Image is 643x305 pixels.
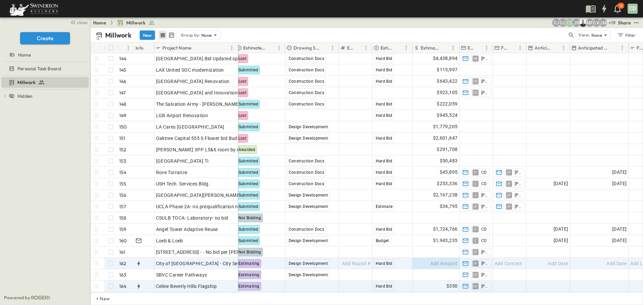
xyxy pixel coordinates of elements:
p: 156 [119,192,127,199]
span: Design Development [289,136,328,141]
p: 158 [119,215,127,221]
p: OPEN [225,123,236,129]
p: 155 [119,180,127,187]
span: $643,422 [437,77,457,85]
nav: breadcrumbs [93,19,159,26]
button: Sort [475,44,483,52]
p: OPEN [225,78,236,83]
div: # [118,43,134,53]
span: Construction Docs [289,159,325,163]
span: Submitted [238,238,259,243]
span: Add Date [548,260,568,267]
span: LAX United SOC modernization [156,67,224,73]
span: Construction Docs [289,68,325,72]
span: Submitted [238,227,259,232]
span: [PERSON_NAME] [481,249,488,255]
span: JF [473,206,478,207]
button: test [632,19,640,27]
button: Sort [509,44,516,52]
p: Drawing Status [293,45,320,51]
p: 13 [619,3,623,9]
p: OPEN [225,157,236,163]
span: [DATE] [612,237,627,244]
p: Estimate Amount [421,45,440,51]
span: Design Development [289,238,328,243]
p: OPEN [225,214,236,220]
button: Menu [275,44,283,52]
span: [GEOGRAPHIC_DATA] Bid Updated specs [156,55,245,62]
p: 148 [119,101,127,107]
button: Menu [516,44,524,52]
span: CD [473,92,478,93]
p: + New [96,295,100,302]
p: Estimate Type [380,45,394,51]
p: 144 [119,55,127,62]
p: OPEN [225,271,236,277]
p: OPEN [225,55,236,60]
p: Anticipated Start [534,45,551,51]
button: row view [159,31,167,39]
p: 152 [119,146,127,153]
span: Submitted [238,193,259,198]
p: 145 [119,67,127,73]
span: $4,438,894 [433,55,458,62]
p: 161 [119,249,126,255]
p: Final Reviewer [501,45,507,51]
span: CD [481,170,487,175]
span: Millwork [17,79,35,86]
span: $1,779,205 [433,123,458,131]
div: table view [158,30,176,40]
span: City of [GEOGRAPHIC_DATA] - City Services Building [156,260,270,267]
span: [DATE] [612,180,627,187]
p: + 19 [609,19,615,26]
p: OPEN [225,100,236,106]
span: Submitted [238,204,259,209]
span: [DATE] [554,237,568,244]
span: [GEOGRAPHIC_DATA] Ti [156,158,209,164]
button: Sort [611,44,618,52]
button: Sort [120,44,128,52]
p: 159 [119,226,127,233]
button: Create [20,32,70,44]
span: [PERSON_NAME] [515,181,522,186]
span: $350 [446,282,458,290]
img: Brandon Norcutt (brandon.norcutt@swinerton.com) [579,19,587,27]
p: 153 [119,158,127,164]
span: [STREET_ADDRESS] - - No bid per [PERSON_NAME] Historic Millworkers only [156,249,322,255]
span: Not Bidding [238,216,261,220]
span: [PERSON_NAME] [481,261,488,266]
p: 150 [119,124,127,130]
div: Share [618,19,631,26]
span: Design Development [289,204,328,209]
span: Hard Bid [376,227,392,232]
span: Personal Task Board [17,65,61,72]
span: Add Round # [342,260,370,267]
span: CSULB TOCA- Laboratory- no bid [156,215,228,221]
span: Design Development [289,125,328,129]
p: OPEN [225,180,236,185]
span: JF [507,183,511,184]
p: OPEN [225,260,236,265]
span: SBVC Career Pathways [156,272,207,278]
button: Menu [618,44,626,52]
button: Sort [395,44,402,52]
span: LA Cares [GEOGRAPHIC_DATA] [156,124,224,130]
p: 163 [119,272,127,278]
button: New [140,30,155,40]
span: [DATE] [554,225,568,233]
span: Celine Beverly Hills Flagship [156,283,217,290]
button: CD [627,3,638,14]
span: $45,895 [440,168,458,176]
a: Personal Task Board [1,64,87,73]
span: CD [481,227,487,232]
span: CD [473,275,478,275]
p: None [591,32,602,39]
span: Hard Bid [376,56,392,61]
span: Hard Bid [376,261,392,266]
div: Christopher Detar (christopher.detar@swinerton.com) [566,19,574,27]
